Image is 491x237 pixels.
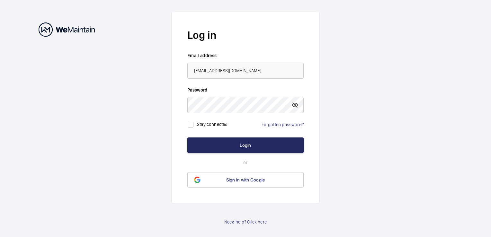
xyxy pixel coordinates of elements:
[187,159,304,166] p: or
[224,219,267,225] a: Need help? Click here
[197,122,228,127] label: Stay connected
[226,177,265,182] span: Sign in with Google
[187,137,304,153] button: Login
[187,28,304,43] h2: Log in
[187,52,304,59] label: Email address
[187,87,304,93] label: Password
[187,63,304,79] input: Your email address
[262,122,304,127] a: Forgotten password?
